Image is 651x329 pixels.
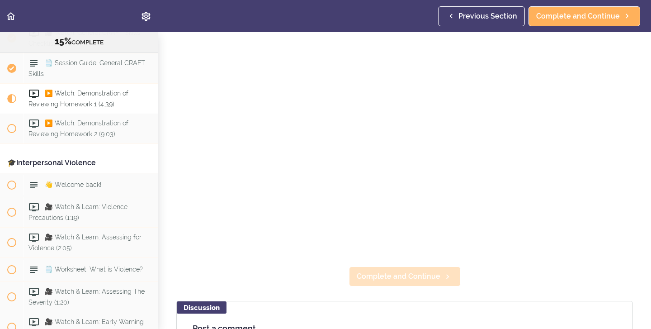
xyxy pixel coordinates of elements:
[528,6,640,26] a: Complete and Continue
[11,36,146,48] div: COMPLETE
[55,36,71,47] span: 15%
[357,271,440,282] span: Complete and Continue
[349,267,461,286] a: Complete and Continue
[28,234,142,252] span: 🎥 Watch & Learn: Assessing for Violence (2:05)
[458,11,517,22] span: Previous Section
[45,181,101,189] span: 👋 Welcome back!
[141,11,151,22] svg: Settings Menu
[28,90,128,108] span: ▶️ Watch: Demonstration of Reviewing Homework 1 (4:39)
[28,60,145,77] span: 🗒️ Session Guide: General CRAFT Skills
[177,301,226,314] div: Discussion
[5,11,16,22] svg: Back to course curriculum
[28,204,127,221] span: 🎥 Watch & Learn: Violence Precautions (1:19)
[536,11,620,22] span: Complete and Continue
[28,288,145,305] span: 🎥 Watch & Learn: Assessing The Severity (1:20)
[45,266,143,273] span: 🗒️ Worksheet: What is Violence?
[438,6,525,26] a: Previous Section
[28,120,128,138] span: ▶️ Watch: Demonstration of Reviewing Homework 2 (9:03)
